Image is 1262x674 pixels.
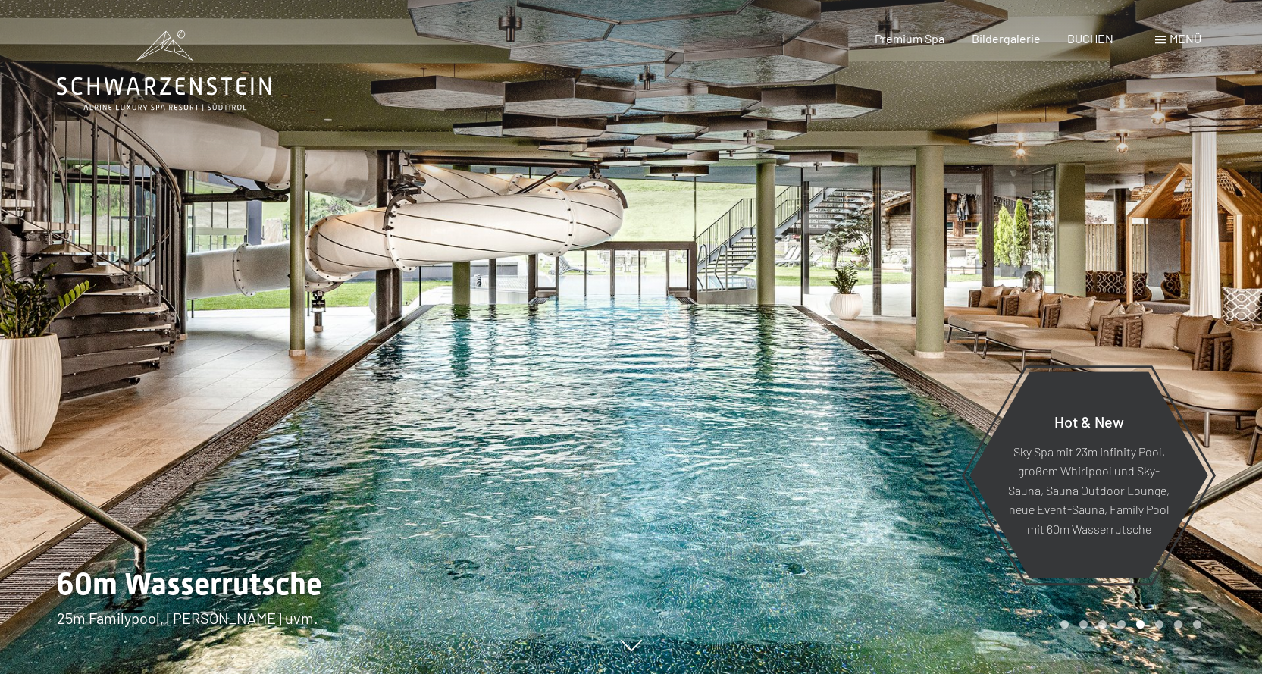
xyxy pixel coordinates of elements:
div: Carousel Page 4 [1117,620,1126,629]
span: Menü [1170,31,1201,45]
div: Carousel Pagination [1055,620,1201,629]
div: Carousel Page 8 [1193,620,1201,629]
p: Sky Spa mit 23m Infinity Pool, großem Whirlpool und Sky-Sauna, Sauna Outdoor Lounge, neue Event-S... [1007,441,1171,538]
div: Carousel Page 7 [1174,620,1182,629]
div: Carousel Page 2 [1079,620,1088,629]
a: BUCHEN [1067,31,1113,45]
div: Carousel Page 5 (Current Slide) [1136,620,1145,629]
div: Carousel Page 3 [1098,620,1107,629]
div: Carousel Page 1 [1060,620,1069,629]
a: Bildergalerie [972,31,1041,45]
span: Hot & New [1054,412,1124,430]
div: Carousel Page 6 [1155,620,1163,629]
a: Premium Spa [875,31,944,45]
a: Hot & New Sky Spa mit 23m Infinity Pool, großem Whirlpool und Sky-Sauna, Sauna Outdoor Lounge, ne... [969,371,1209,579]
